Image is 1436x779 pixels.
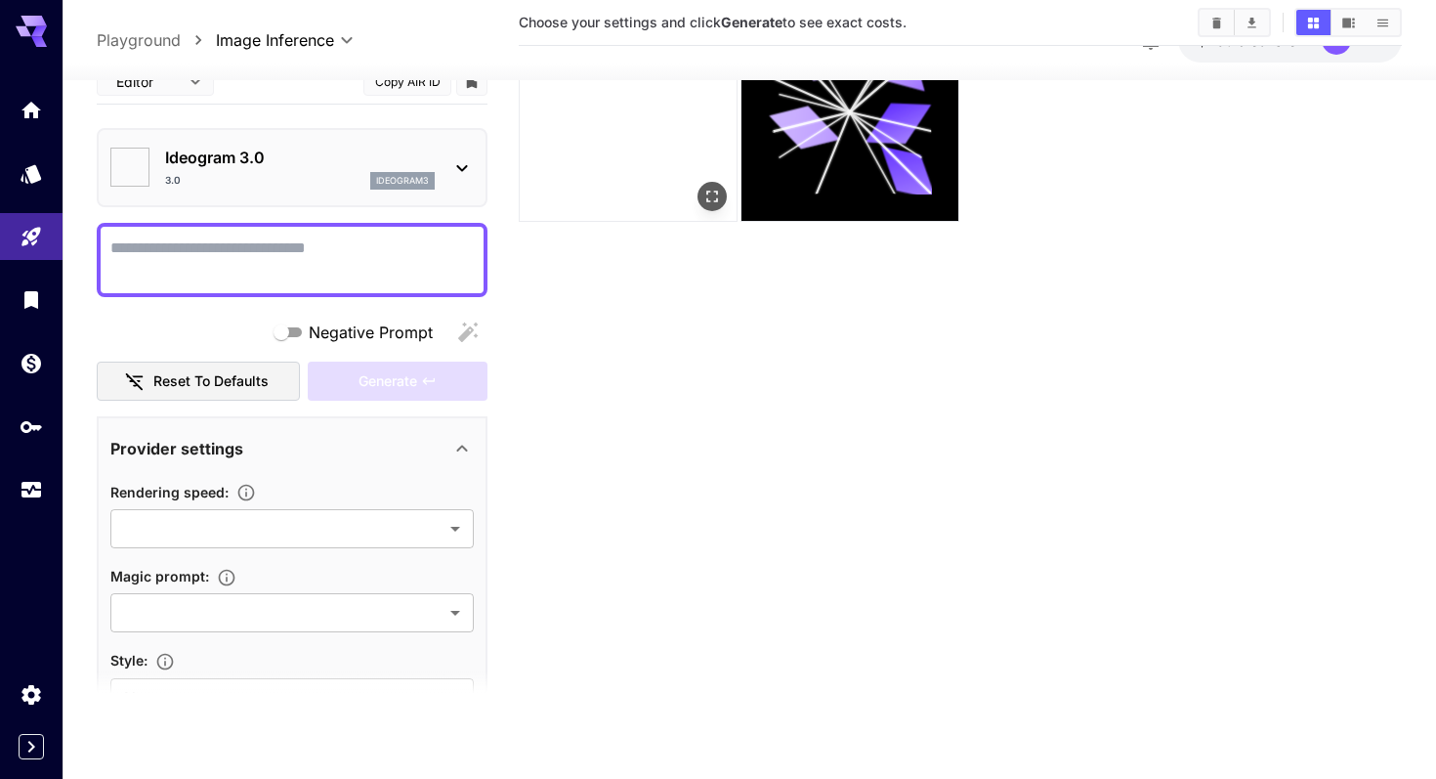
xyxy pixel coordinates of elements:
[20,682,43,707] div: Settings
[1296,10,1330,35] button: Show media in grid view
[1331,10,1366,35] button: Show media in video view
[1198,8,1271,37] div: Clear AllDownload All
[97,361,300,401] button: Reset to defaults
[20,351,43,375] div: Wallet
[721,14,782,30] b: Generate
[165,173,181,188] p: 3.0
[376,174,429,188] p: ideogram3
[20,98,43,122] div: Home
[1294,8,1402,37] div: Show media in grid viewShow media in video viewShow media in list view
[1235,10,1269,35] button: Download All
[110,652,148,669] span: Style :
[110,568,209,584] span: Magic prompt :
[216,28,334,52] span: Image Inference
[97,28,216,52] nav: breadcrumb
[110,436,243,459] p: Provider settings
[1366,10,1400,35] button: Show media in list view
[1200,10,1234,35] button: Clear All
[519,14,907,30] span: Choose your settings and click to see exact costs.
[20,225,43,249] div: Playground
[363,66,451,95] button: Copy AIR ID
[110,483,229,499] span: Rendering speed :
[97,28,181,52] a: Playground
[20,414,43,439] div: API Keys
[463,69,481,93] button: Add to library
[20,478,43,502] div: Usage
[116,71,177,92] span: Editor
[309,321,433,344] span: Negative Prompt
[1198,32,1238,49] span: $1.69
[20,161,43,186] div: Models
[110,138,474,197] div: Ideogram 3.03.0ideogram3
[19,734,44,759] button: Expand sidebar
[697,182,727,211] div: Open in fullscreen
[110,424,474,471] div: Provider settings
[165,146,435,169] p: Ideogram 3.0
[1238,32,1306,49] span: credits left
[20,287,43,312] div: Library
